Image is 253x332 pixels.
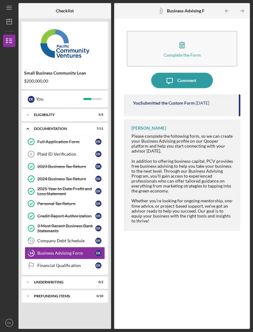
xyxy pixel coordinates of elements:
[37,152,95,157] div: Plaid ID Verification
[95,250,102,256] div: E K
[131,198,234,223] div: Whether you're looking for ongoing mentorship, one-time advice, or project-based support, we’ve g...
[196,101,209,106] time: 2025-09-18 21:49
[37,201,95,206] div: Personal Tax Return
[25,259,105,272] a: Financial QualificationEK
[34,113,88,117] div: Eligibility
[25,210,105,222] a: Credit Report AuthorizationEK
[56,8,74,13] b: Checklist
[157,9,161,13] tspan: 14
[95,213,102,219] div: E K
[22,25,108,62] img: Product logo
[164,53,201,57] div: Complete the Form
[92,280,103,284] div: 0 / 2
[95,238,102,244] div: E K
[167,8,213,13] b: Business Advising Form
[95,176,102,182] div: E K
[95,188,102,194] div: E K
[25,235,105,247] a: 13Company Debt ScheduleEK
[37,186,95,196] div: 2025 Year to Date Profit and Loss Statement
[34,294,88,298] div: Prefunding Items
[36,94,83,104] div: You
[29,251,33,255] tspan: 14
[37,263,95,268] div: Financial Qualification
[133,101,195,106] div: You Submitted the Custom Form
[37,223,95,233] div: 3 Most Recent Business Bank Statements
[177,73,196,88] div: Comment
[7,321,11,325] text: EK
[37,213,95,218] div: Credit Report Authorization
[25,173,105,185] a: 2024 Business Tax ReturnEK
[24,79,106,84] div: $200,000.00
[29,239,33,243] tspan: 13
[95,262,102,269] div: E K
[3,317,15,329] button: EK
[30,152,32,156] tspan: 6
[25,185,105,197] a: 2025 Year to Date Profit and Loss StatementEK
[92,127,103,131] div: 7 / 11
[131,134,234,153] div: Please complete the following form, so we can create your Business Advising profile on our Qooper...
[37,164,95,169] div: 2023 Business Tax Return
[95,139,102,145] div: E K
[131,126,166,131] div: [PERSON_NAME]
[95,225,102,231] div: E K
[37,139,95,144] div: Full Application Form
[25,136,105,148] a: Full Application FormEK
[24,71,106,75] div: Small Business Community Loan
[34,280,88,284] div: Underwriting
[25,148,105,160] a: 6Plaid ID VerificationEK
[37,251,95,256] div: Business Advising Form
[95,151,102,157] div: E K
[127,31,237,67] button: Complete the Form
[34,127,88,131] div: Documentation
[37,176,95,181] div: 2024 Business Tax Return
[28,96,35,103] div: E K
[151,73,213,88] button: Comment
[25,222,105,235] a: 3 Most Recent Business Bank StatementsEK
[25,197,105,210] a: Personal Tax ReturnEK
[25,160,105,173] a: 2023 Business Tax ReturnEK
[131,159,234,194] div: In addition to offering business capital, PCV provides free business advising to help you take yo...
[95,200,102,207] div: E K
[25,247,105,259] a: 14Business Advising FormEK
[92,113,103,117] div: 5 / 5
[37,238,95,243] div: Company Debt Schedule
[95,163,102,170] div: E K
[92,294,103,298] div: 0 / 10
